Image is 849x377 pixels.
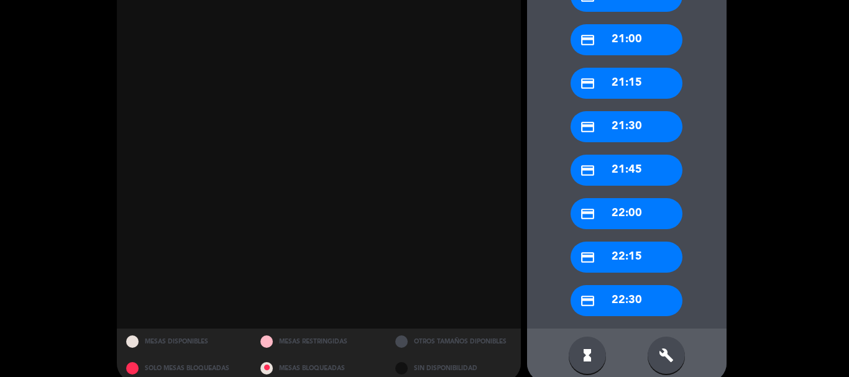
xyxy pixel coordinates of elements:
div: 22:15 [571,242,682,273]
div: MESAS DISPONIBLES [117,329,252,355]
i: credit_card [580,206,595,222]
i: build [659,348,674,363]
div: 22:30 [571,285,682,316]
i: credit_card [580,163,595,178]
div: 22:00 [571,198,682,229]
i: credit_card [580,119,595,135]
div: OTROS TAMAÑOS DIPONIBLES [386,329,521,355]
i: credit_card [580,32,595,48]
i: credit_card [580,76,595,91]
div: MESAS RESTRINGIDAS [251,329,386,355]
i: credit_card [580,250,595,265]
div: 21:30 [571,111,682,142]
div: 21:00 [571,24,682,55]
i: credit_card [580,293,595,309]
div: 21:45 [571,155,682,186]
div: 21:15 [571,68,682,99]
i: hourglass_full [580,348,595,363]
